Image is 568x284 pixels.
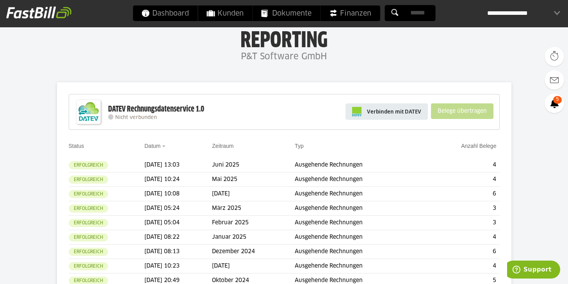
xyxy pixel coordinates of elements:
[212,187,295,201] td: [DATE]
[426,259,499,273] td: 4
[144,230,212,245] td: [DATE] 08:22
[115,115,157,120] span: Nicht verbunden
[426,245,499,259] td: 6
[144,143,160,149] a: Datum
[507,261,560,280] iframe: Öffnet ein Widget, in dem Sie weitere Informationen finden
[69,143,84,149] a: Status
[295,259,426,273] td: Ausgehende Rechnungen
[78,29,490,49] h1: Reporting
[261,5,312,21] span: Dokumente
[6,6,71,19] img: fastbill_logo_white.png
[553,96,562,104] span: 5
[69,233,108,241] sl-badge: Erfolgreich
[321,5,380,21] a: Finanzen
[426,158,499,172] td: 4
[295,216,426,230] td: Ausgehende Rechnungen
[73,96,104,128] img: DATEV-Datenservice Logo
[69,190,108,198] sl-badge: Erfolgreich
[162,146,167,147] img: sort_desc.gif
[295,143,304,149] a: Typ
[108,104,204,114] div: DATEV Rechnungsdatenservice 1.0
[545,94,564,113] a: 5
[253,5,320,21] a: Dokumente
[295,230,426,245] td: Ausgehende Rechnungen
[295,172,426,187] td: Ausgehende Rechnungen
[431,103,493,119] sl-button: Belege übertragen
[69,161,108,169] sl-badge: Erfolgreich
[212,230,295,245] td: Januar 2025
[141,5,189,21] span: Dashboard
[212,201,295,216] td: März 2025
[212,158,295,172] td: Juni 2025
[207,5,244,21] span: Kunden
[295,201,426,216] td: Ausgehende Rechnungen
[352,107,361,116] img: pi-datev-logo-farbig-24.svg
[426,201,499,216] td: 3
[69,176,108,184] sl-badge: Erfolgreich
[345,103,428,120] a: Verbinden mit DATEV
[426,216,499,230] td: 3
[69,219,108,227] sl-badge: Erfolgreich
[144,245,212,259] td: [DATE] 08:13
[212,172,295,187] td: Mai 2025
[212,259,295,273] td: [DATE]
[367,108,421,115] span: Verbinden mit DATEV
[329,5,371,21] span: Finanzen
[426,187,499,201] td: 6
[144,172,212,187] td: [DATE] 10:24
[212,143,233,149] a: Zeitraum
[295,187,426,201] td: Ausgehende Rechnungen
[69,204,108,213] sl-badge: Erfolgreich
[426,230,499,245] td: 4
[69,262,108,270] sl-badge: Erfolgreich
[144,216,212,230] td: [DATE] 05:04
[144,201,212,216] td: [DATE] 05:24
[144,187,212,201] td: [DATE] 10:08
[144,158,212,172] td: [DATE] 13:03
[133,5,198,21] a: Dashboard
[212,216,295,230] td: Februar 2025
[295,158,426,172] td: Ausgehende Rechnungen
[426,172,499,187] td: 4
[198,5,252,21] a: Kunden
[295,245,426,259] td: Ausgehende Rechnungen
[144,259,212,273] td: [DATE] 10:23
[69,248,108,256] sl-badge: Erfolgreich
[461,143,496,149] a: Anzahl Belege
[212,245,295,259] td: Dezember 2024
